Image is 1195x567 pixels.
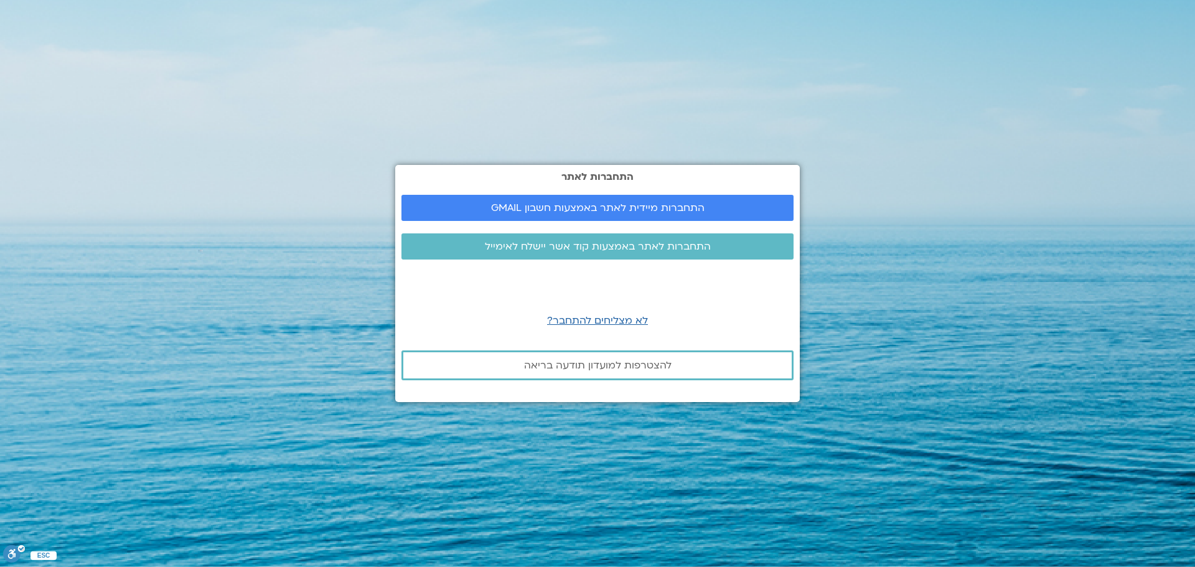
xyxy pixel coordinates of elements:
[401,233,794,260] a: התחברות לאתר באמצעות קוד אשר יישלח לאימייל
[491,202,705,213] span: התחברות מיידית לאתר באמצעות חשבון GMAIL
[485,241,711,252] span: התחברות לאתר באמצעות קוד אשר יישלח לאימייל
[401,350,794,380] a: להצטרפות למועדון תודעה בריאה
[524,360,672,371] span: להצטרפות למועדון תודעה בריאה
[547,314,648,327] a: לא מצליחים להתחבר?
[401,195,794,221] a: התחברות מיידית לאתר באמצעות חשבון GMAIL
[401,171,794,182] h2: התחברות לאתר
